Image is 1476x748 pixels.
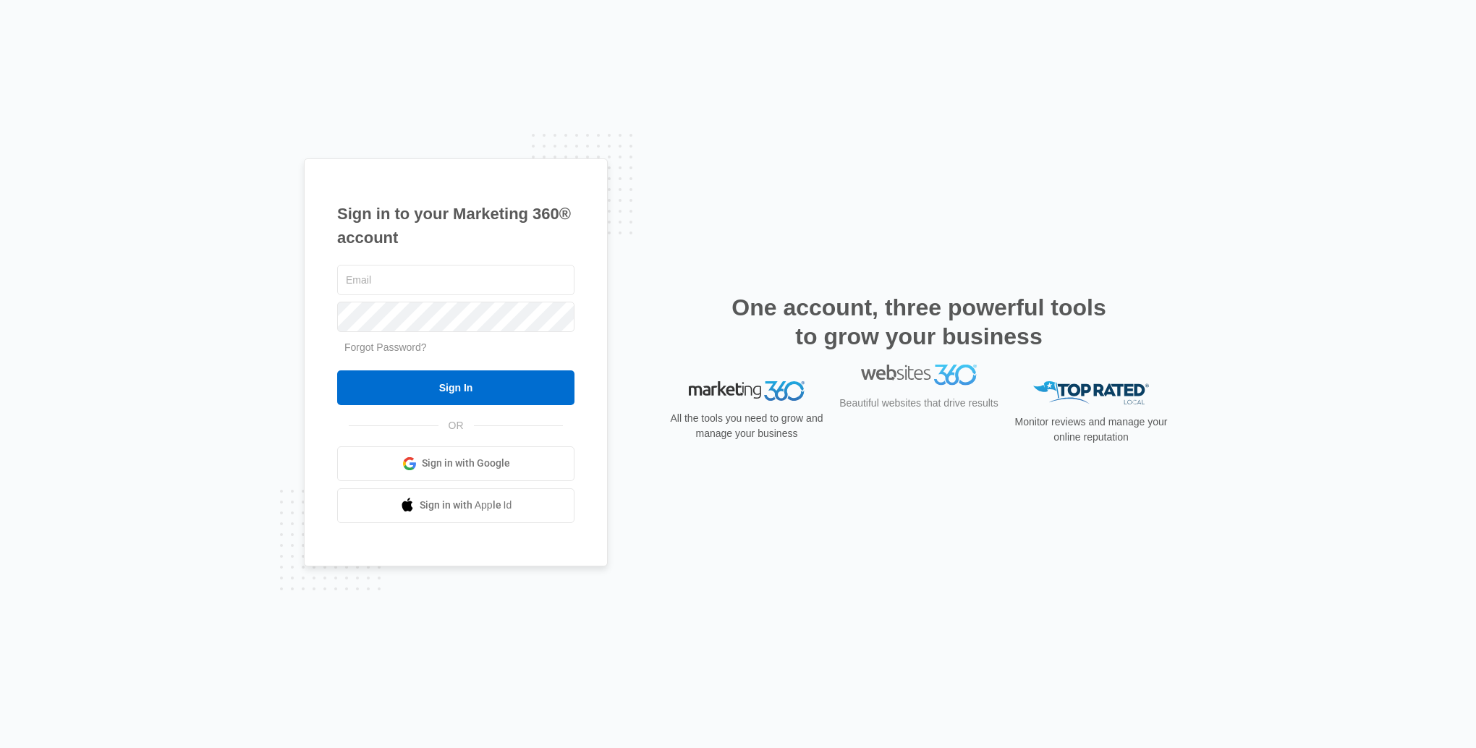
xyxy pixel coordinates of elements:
a: Sign in with Google [337,446,574,481]
span: Sign in with Google [422,456,510,471]
h2: One account, three powerful tools to grow your business [727,293,1111,351]
span: Sign in with Apple Id [420,498,512,513]
p: All the tools you need to grow and manage your business [666,411,828,441]
h1: Sign in to your Marketing 360® account [337,202,574,250]
img: Websites 360 [861,381,977,402]
a: Sign in with Apple Id [337,488,574,523]
img: Top Rated Local [1033,381,1149,405]
img: Marketing 360 [689,381,805,401]
p: Beautiful websites that drive results [838,412,1000,428]
input: Email [337,265,574,295]
p: Monitor reviews and manage your online reputation [1010,415,1172,445]
input: Sign In [337,370,574,405]
span: OR [438,418,474,433]
a: Forgot Password? [344,341,427,353]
